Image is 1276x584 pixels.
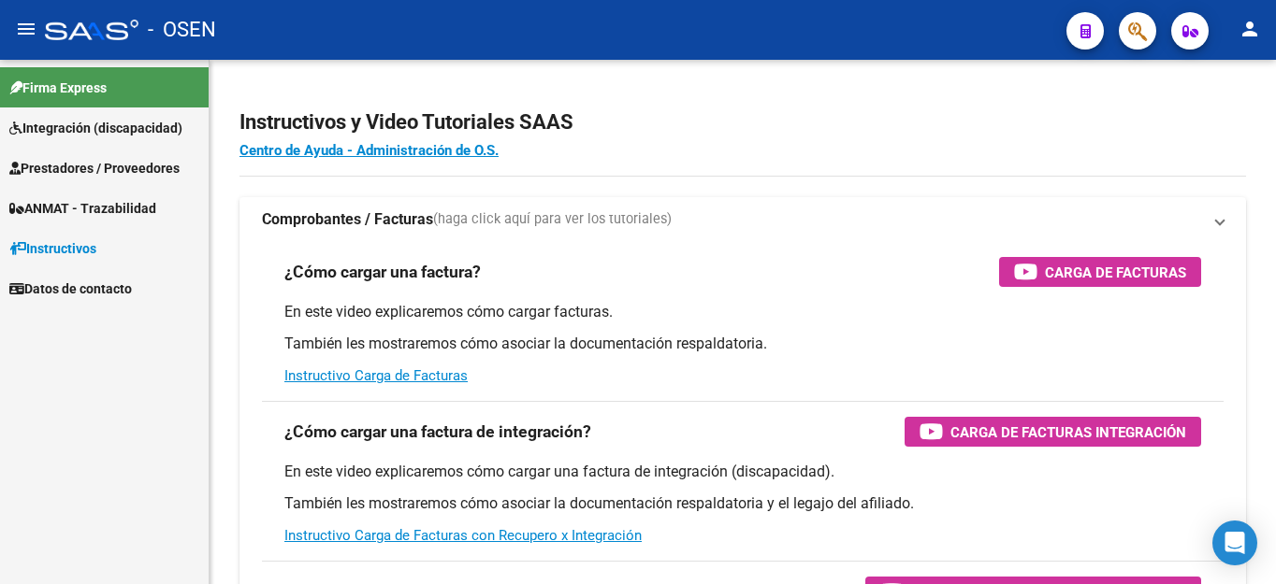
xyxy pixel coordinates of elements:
mat-icon: person [1239,18,1261,40]
h3: ¿Cómo cargar una factura de integración? [284,419,591,445]
p: En este video explicaremos cómo cargar una factura de integración (discapacidad). [284,462,1201,482]
h2: Instructivos y Video Tutoriales SAAS [239,105,1246,140]
span: Carga de Facturas Integración [950,420,1186,444]
span: Prestadores / Proveedores [9,158,180,178]
span: (haga click aquí para ver los tutoriales) [433,209,672,230]
span: Firma Express [9,78,107,98]
span: - OSEN [148,9,216,50]
span: ANMAT - Trazabilidad [9,198,156,219]
span: Integración (discapacidad) [9,118,182,138]
p: También les mostraremos cómo asociar la documentación respaldatoria y el legajo del afiliado. [284,493,1201,514]
span: Instructivos [9,238,96,259]
button: Carga de Facturas [999,257,1201,287]
strong: Comprobantes / Facturas [262,209,433,230]
span: Datos de contacto [9,278,132,299]
h3: ¿Cómo cargar una factura? [284,259,481,285]
p: También les mostraremos cómo asociar la documentación respaldatoria. [284,334,1201,354]
div: Open Intercom Messenger [1212,520,1257,565]
a: Centro de Ayuda - Administración de O.S. [239,142,499,159]
button: Carga de Facturas Integración [905,417,1201,447]
p: En este video explicaremos cómo cargar facturas. [284,302,1201,322]
a: Instructivo Carga de Facturas con Recupero x Integración [284,527,642,544]
span: Carga de Facturas [1045,261,1186,284]
mat-expansion-panel-header: Comprobantes / Facturas(haga click aquí para ver los tutoriales) [239,197,1246,242]
mat-icon: menu [15,18,37,40]
a: Instructivo Carga de Facturas [284,367,468,384]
